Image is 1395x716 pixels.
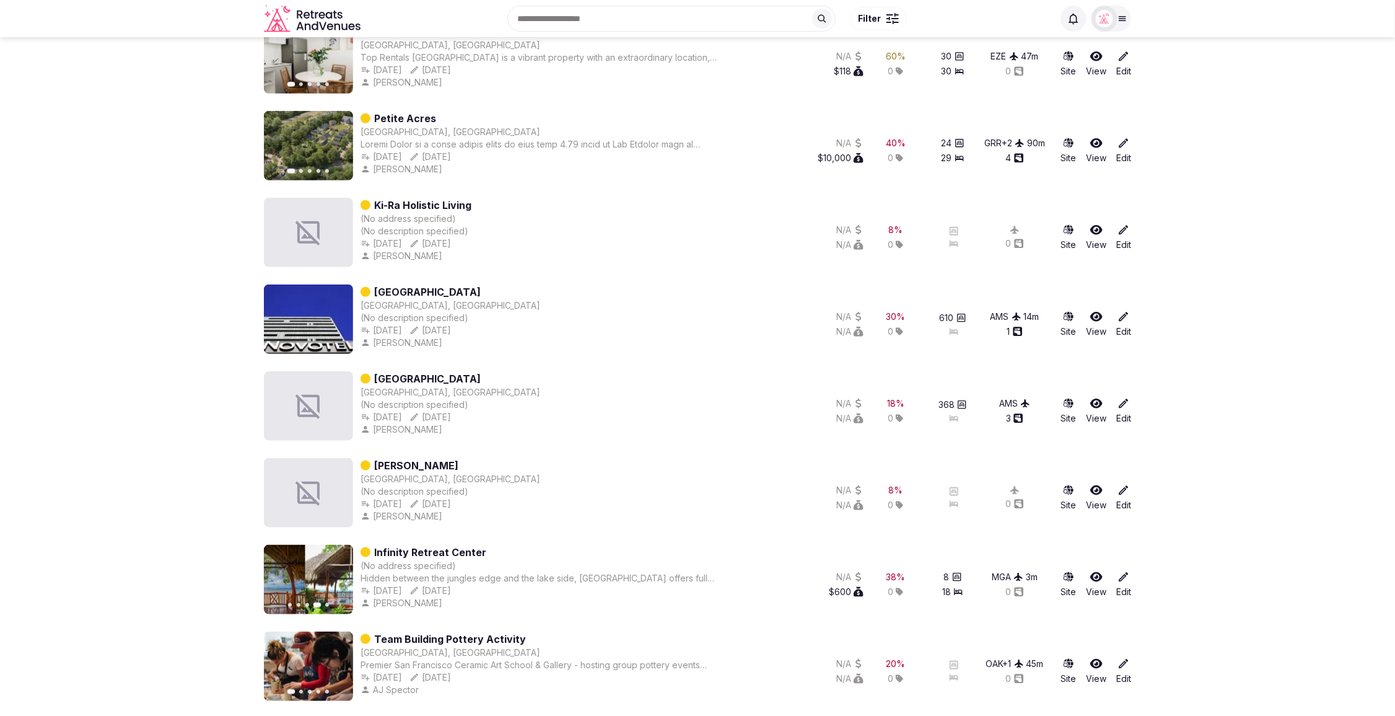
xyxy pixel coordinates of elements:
div: 0 [1006,498,1024,510]
button: N/A [836,325,864,338]
div: 45 m [1026,658,1044,670]
a: Site [1060,50,1076,77]
button: 8% [889,484,903,497]
button: $118 [834,65,864,77]
img: Featured image for Novotel Amsterdam City [264,285,353,354]
button: 60% [886,50,906,63]
button: Go to slide 4 [317,169,320,173]
button: [DATE] [409,671,451,684]
a: Visit the homepage [264,5,363,33]
button: 368 [938,399,967,411]
button: 0 [1006,237,1024,250]
div: 30 % [886,311,906,323]
a: View [1086,571,1106,598]
button: OAK+1 [986,658,1024,670]
div: GRR +2 [984,137,1025,149]
button: [PERSON_NAME] [361,337,445,349]
button: [PERSON_NAME] [361,163,445,175]
button: N/A [836,50,864,63]
a: View [1086,484,1106,511]
button: $10,000 [818,152,864,164]
button: N/A [836,311,864,323]
span: 368 [938,399,955,411]
span: 0 [888,239,893,251]
button: 0 [1006,586,1024,598]
span: 8 [944,571,950,583]
button: 47m [1021,50,1039,63]
div: Hidden between the jungles edge and the lake side, [GEOGRAPHIC_DATA] offers full facility rentals... [361,572,723,585]
div: [DATE] [361,64,402,76]
button: EZE [991,50,1019,63]
div: 14 m [1024,311,1039,323]
button: Site [1060,397,1076,425]
button: [DATE] [361,498,402,510]
button: Go to slide 5 [325,82,329,86]
div: [PERSON_NAME] [361,250,445,262]
div: [DATE] [361,671,402,684]
div: [DATE] [409,324,451,337]
button: N/A [836,137,864,149]
button: 8% [889,224,903,236]
button: 38% [886,571,906,583]
div: AMS [990,311,1021,323]
button: Go to slide 2 [299,690,303,694]
a: Edit [1116,137,1131,164]
button: [DATE] [409,585,451,597]
a: Team Building Pottery Activity [374,632,526,647]
div: [PERSON_NAME] [361,510,445,523]
img: Featured image for Petite Acres [264,111,353,180]
button: [GEOGRAPHIC_DATA], [GEOGRAPHIC_DATA] [361,126,540,138]
div: 60 % [886,50,906,63]
button: [DATE] [361,585,402,597]
button: 0 [1006,673,1024,685]
span: 0 [888,499,893,511]
div: 90 m [1027,137,1045,149]
a: View [1086,224,1106,251]
img: Featured image for TOP RENTALS PALERMO HOLLYWOOD [264,24,353,94]
div: Premier San Francisco Ceramic Art School & Gallery - hosting group pottery events since [DATE] to... [361,659,723,671]
button: 40% [886,137,906,149]
div: [PERSON_NAME] [361,76,445,89]
div: 4 [1006,152,1024,164]
button: [DATE] [361,151,402,163]
div: AMS [999,397,1030,410]
button: 30% [886,311,906,323]
div: 18 % [887,397,904,410]
button: N/A [836,658,864,670]
div: (No description specified) [361,225,471,237]
button: 18 [942,586,963,598]
button: Go to slide 1 [288,603,292,607]
button: Go to slide 4 [313,603,321,608]
button: 20% [886,658,906,670]
button: AJ Spector [361,684,421,696]
div: [GEOGRAPHIC_DATA], [GEOGRAPHIC_DATA] [361,386,540,399]
a: Site [1060,484,1076,511]
button: [DATE] [361,411,402,423]
div: MGA [992,571,1023,583]
a: Edit [1116,50,1131,77]
button: [PERSON_NAME] [361,423,445,436]
button: [GEOGRAPHIC_DATA], [GEOGRAPHIC_DATA] [361,647,540,659]
button: 3m [1026,571,1038,583]
span: 0 [888,412,893,425]
button: [GEOGRAPHIC_DATA], [GEOGRAPHIC_DATA] [361,299,540,312]
div: 47 m [1021,50,1039,63]
span: 18 [942,586,951,598]
button: Go to slide 5 [325,169,329,173]
button: Go to slide 5 [325,690,329,694]
div: N/A [836,484,864,497]
span: 30 [942,50,952,63]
